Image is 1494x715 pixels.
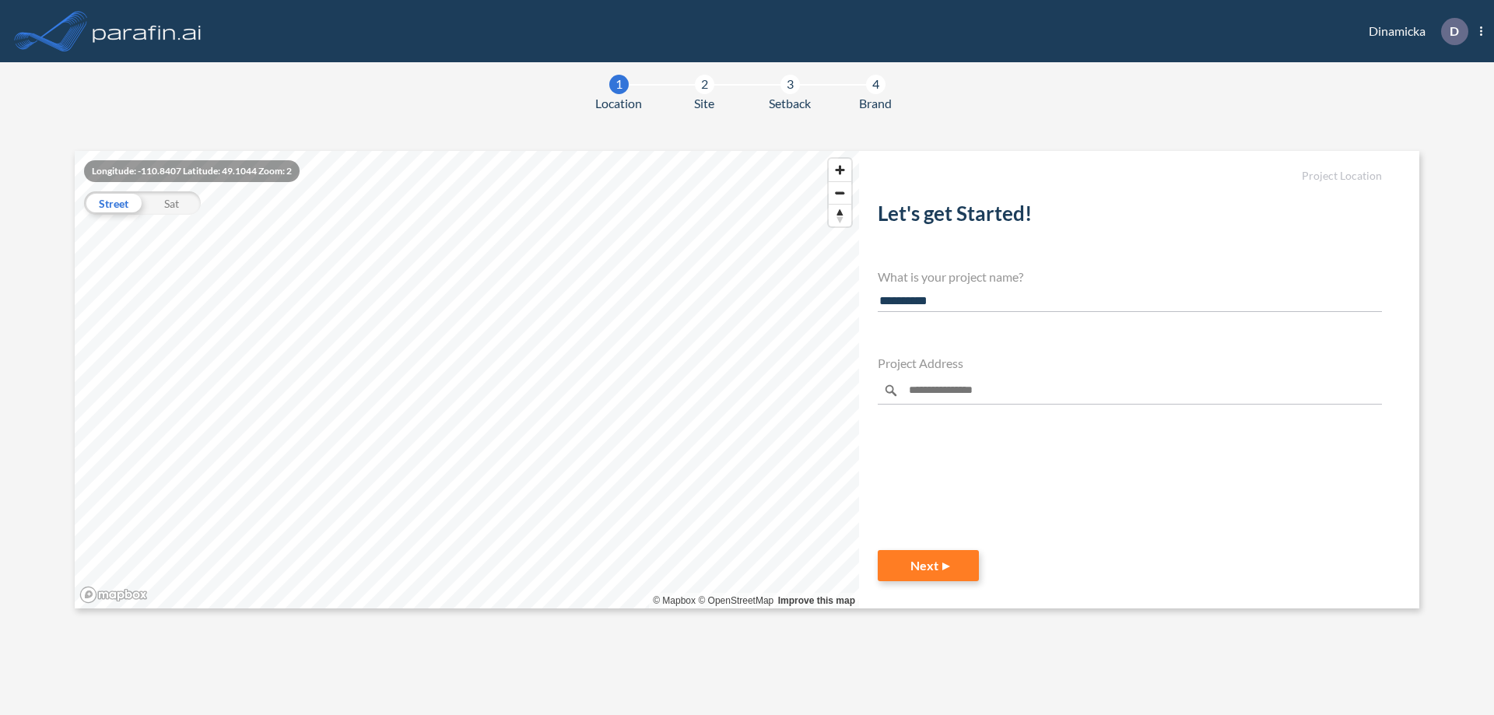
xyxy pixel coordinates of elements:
a: Improve this map [778,595,855,606]
button: Next [878,550,979,581]
h2: Let's get Started! [878,202,1382,232]
img: logo [89,16,205,47]
div: 2 [695,75,714,94]
div: 3 [780,75,800,94]
a: Mapbox [653,595,696,606]
button: Zoom out [829,181,851,204]
span: Location [595,94,642,113]
button: Reset bearing to north [829,204,851,226]
span: Reset bearing to north [829,205,851,226]
span: Site [694,94,714,113]
div: 4 [866,75,886,94]
p: D [1450,24,1459,38]
span: Setback [769,94,811,113]
h4: Project Address [878,356,1382,370]
h4: What is your project name? [878,269,1382,284]
span: Brand [859,94,892,113]
div: Longitude: -110.8407 Latitude: 49.1044 Zoom: 2 [84,160,300,182]
button: Zoom in [829,159,851,181]
div: Dinamicka [1345,18,1482,45]
span: Zoom out [829,182,851,204]
canvas: Map [75,151,859,608]
div: Sat [142,191,201,215]
h5: Project Location [878,170,1382,183]
a: Mapbox homepage [79,586,148,604]
input: Enter a location [878,377,1382,405]
a: OpenStreetMap [698,595,773,606]
div: Street [84,191,142,215]
div: 1 [609,75,629,94]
